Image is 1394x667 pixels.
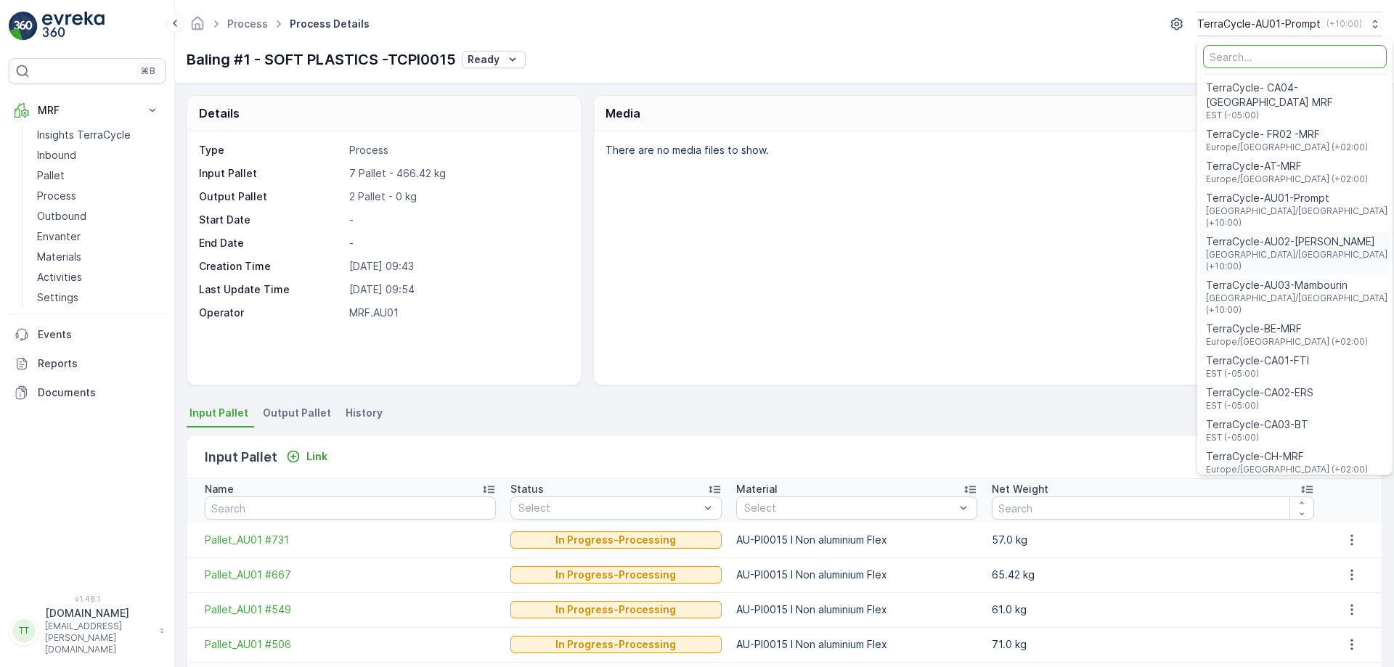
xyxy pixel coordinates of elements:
[9,606,166,655] button: TT[DOMAIN_NAME][EMAIL_ADDRESS][PERSON_NAME][DOMAIN_NAME]
[744,501,955,515] p: Select
[37,168,65,183] p: Pallet
[37,148,76,163] p: Inbound
[9,349,166,378] a: Reports
[199,166,343,181] p: Input Pallet
[37,270,82,285] p: Activities
[510,601,722,618] button: In Progress-Processing
[985,627,1321,662] td: 71.0 kg
[189,21,205,33] a: Homepage
[199,282,343,297] p: Last Update Time
[992,482,1048,496] p: Net Weight
[189,406,248,420] span: Input Pallet
[199,236,343,250] p: End Date
[38,356,160,371] p: Reports
[1206,249,1387,272] span: [GEOGRAPHIC_DATA]/[GEOGRAPHIC_DATA] (+10:00)
[280,448,333,465] button: Link
[985,557,1321,592] td: 65.42 kg
[199,259,343,274] p: Creation Time
[42,12,105,41] img: logo_light-DOdMpM7g.png
[1206,173,1368,185] span: Europe/[GEOGRAPHIC_DATA] (+02:00)
[1206,142,1368,153] span: Europe/[GEOGRAPHIC_DATA] (+02:00)
[510,482,544,496] p: Status
[205,496,496,520] input: Search
[31,206,166,226] a: Outbound
[1206,292,1387,316] span: [GEOGRAPHIC_DATA]/[GEOGRAPHIC_DATA] (+10:00)
[736,482,778,496] p: Material
[555,637,676,652] p: In Progress-Processing
[349,213,566,227] p: -
[510,566,722,584] button: In Progress-Processing
[606,143,1366,157] p: There are no media files to show.
[306,449,327,464] p: Link
[462,51,526,68] button: Ready
[606,105,640,122] p: Media
[1206,127,1368,142] span: TerraCycle- FR02 -MRF
[555,602,676,617] p: In Progress-Processing
[45,606,152,621] p: [DOMAIN_NAME]
[187,49,456,70] p: Baling #1 - SOFT PLASTICS -TCPI0015
[1206,110,1384,121] span: EST (-05:00)
[1206,417,1308,432] span: TerraCycle-CA03-BT
[37,209,86,224] p: Outbound
[37,128,131,142] p: Insights TerraCycle
[199,306,343,320] p: Operator
[1206,353,1309,368] span: TerraCycle-CA01-FTI
[468,52,500,67] p: Ready
[9,378,166,407] a: Documents
[205,482,234,496] p: Name
[199,213,343,227] p: Start Date
[1197,17,1321,31] p: TerraCycle-AU01-Prompt
[729,627,985,662] td: AU-PI0015 I Non aluminium Flex
[1203,45,1387,68] input: Search...
[1197,39,1393,475] ul: Menu
[9,12,38,41] img: logo
[199,143,343,157] p: Type
[729,592,985,627] td: AU-PI0015 I Non aluminium Flex
[1206,400,1313,412] span: EST (-05:00)
[349,143,566,157] p: Process
[38,103,136,118] p: MRF
[1206,464,1368,475] span: Europe/[GEOGRAPHIC_DATA] (+02:00)
[205,533,496,547] span: Pallet_AU01 #731
[510,531,722,549] button: In Progress-Processing
[1326,18,1362,30] p: ( +10:00 )
[1206,278,1387,292] span: TerraCycle-AU03-Mambourin
[205,602,496,617] a: Pallet_AU01 #549
[510,636,722,653] button: In Progress-Processing
[205,568,496,582] a: Pallet_AU01 #667
[37,250,81,264] p: Materials
[555,533,676,547] p: In Progress-Processing
[349,306,566,320] p: MRF.AU01
[31,287,166,308] a: Settings
[205,637,496,652] a: Pallet_AU01 #506
[199,189,343,204] p: Output Pallet
[346,406,383,420] span: History
[1206,191,1387,205] span: TerraCycle-AU01-Prompt
[1206,322,1368,336] span: TerraCycle-BE-MRF
[31,186,166,206] a: Process
[1197,12,1382,36] button: TerraCycle-AU01-Prompt(+10:00)
[37,290,78,305] p: Settings
[9,594,166,603] span: v 1.48.1
[9,96,166,125] button: MRF
[992,496,1314,520] input: Search
[1206,385,1313,400] span: TerraCycle-CA02-ERS
[263,406,331,420] span: Output Pallet
[349,282,566,297] p: [DATE] 09:54
[12,619,36,642] div: TT
[349,236,566,250] p: -
[1206,205,1387,229] span: [GEOGRAPHIC_DATA]/[GEOGRAPHIC_DATA] (+10:00)
[31,267,166,287] a: Activities
[985,523,1321,557] td: 57.0 kg
[227,17,268,30] a: Process
[205,447,277,467] p: Input Pallet
[555,568,676,582] p: In Progress-Processing
[1206,234,1387,249] span: TerraCycle-AU02-[PERSON_NAME]
[45,621,152,655] p: [EMAIL_ADDRESS][PERSON_NAME][DOMAIN_NAME]
[31,226,166,247] a: Envanter
[1206,368,1309,380] span: EST (-05:00)
[38,327,160,342] p: Events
